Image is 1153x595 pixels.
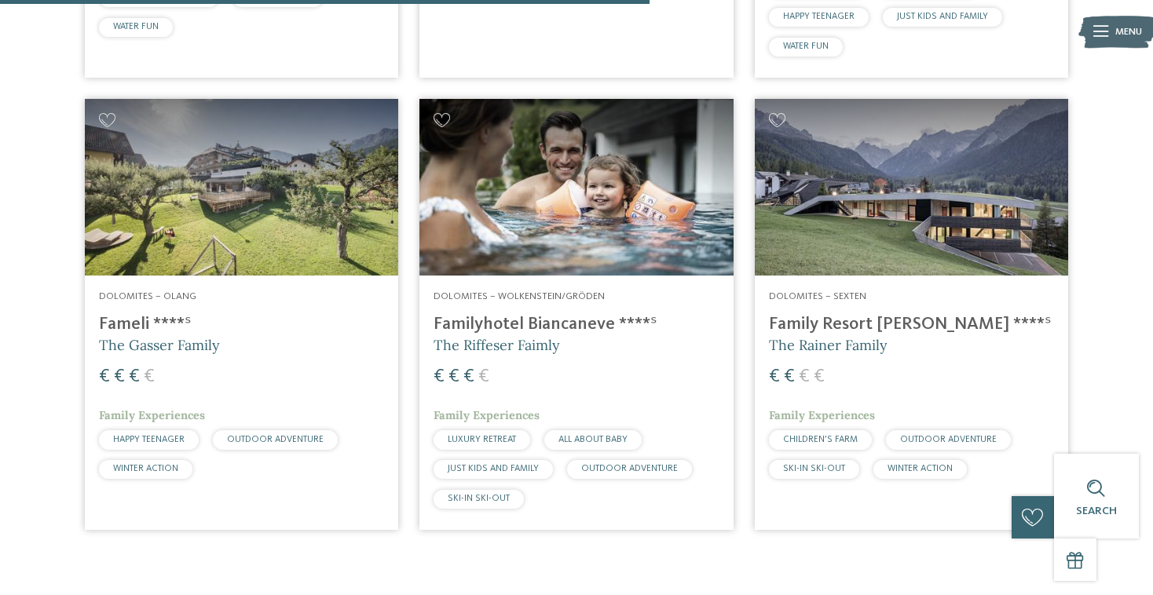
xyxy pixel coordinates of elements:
[434,336,560,354] span: The Riffeser Faimly
[769,367,780,386] span: €
[448,464,539,473] span: JUST KIDS AND FAMILY
[755,99,1068,530] a: Looking for family hotels? Find the best ones here! Dolomites – Sexten Family Resort [PERSON_NAME...
[799,367,810,386] span: €
[769,291,866,301] span: Dolomites – Sexten
[448,435,516,444] span: LUXURY RETREAT
[99,408,205,422] span: Family Experiences
[85,99,398,276] img: Looking for family hotels? Find the best ones here!
[99,336,220,354] span: The Gasser Family
[434,367,445,386] span: €
[478,367,489,386] span: €
[419,99,733,276] img: Looking for family hotels? Find the best ones here!
[99,367,110,386] span: €
[783,464,845,473] span: SKI-IN SKI-OUT
[113,22,159,31] span: WATER FUN
[463,367,474,386] span: €
[448,494,510,503] span: SKI-IN SKI-OUT
[814,367,825,386] span: €
[900,435,997,444] span: OUTDOOR ADVENTURE
[888,464,953,473] span: WINTER ACTION
[783,12,855,21] span: HAPPY TEENAGER
[99,291,196,301] span: Dolomites – Olang
[769,314,1054,335] h4: Family Resort [PERSON_NAME] ****ˢ
[434,291,605,301] span: Dolomites – Wolkenstein/Gröden
[784,367,795,386] span: €
[113,435,185,444] span: HAPPY TEENAGER
[144,367,155,386] span: €
[448,367,459,386] span: €
[783,42,829,51] span: WATER FUN
[114,367,125,386] span: €
[769,336,888,354] span: The Rainer Family
[227,435,324,444] span: OUTDOOR ADVENTURE
[113,464,178,473] span: WINTER ACTION
[769,408,875,422] span: Family Experiences
[434,314,719,335] h4: Familyhotel Biancaneve ****ˢ
[129,367,140,386] span: €
[1076,506,1117,517] span: Search
[783,435,858,444] span: CHILDREN’S FARM
[581,464,678,473] span: OUTDOOR ADVENTURE
[419,99,733,530] a: Looking for family hotels? Find the best ones here! Dolomites – Wolkenstein/Gröden Familyhotel Bi...
[897,12,988,21] span: JUST KIDS AND FAMILY
[85,99,398,530] a: Looking for family hotels? Find the best ones here! Dolomites – Olang Fameli ****ˢ The Gasser Fam...
[558,435,628,444] span: ALL ABOUT BABY
[755,99,1068,276] img: Family Resort Rainer ****ˢ
[434,408,540,422] span: Family Experiences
